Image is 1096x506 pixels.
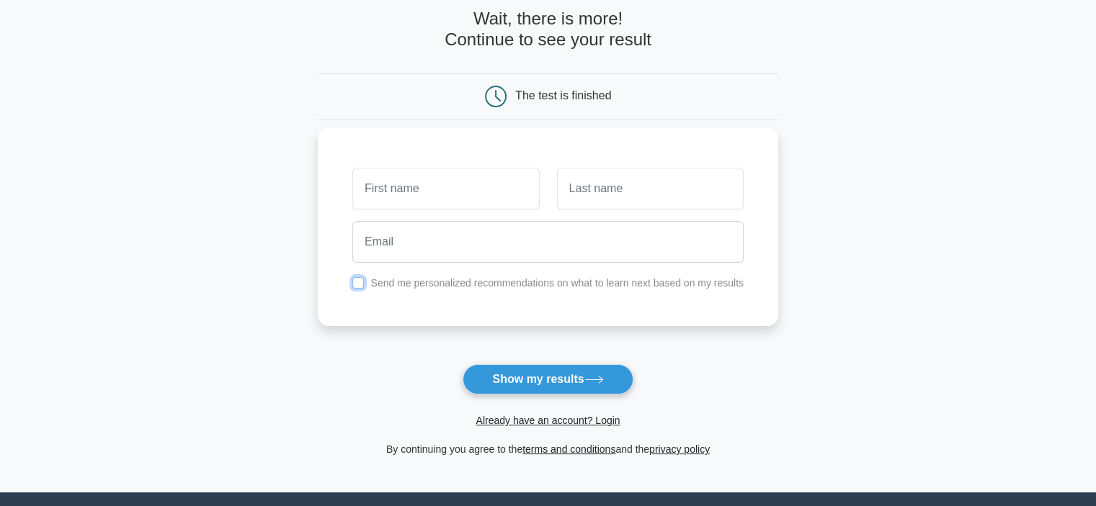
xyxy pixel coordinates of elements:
a: terms and conditions [522,443,615,455]
input: Last name [557,168,744,209]
h4: Wait, there is more! Continue to see your result [318,9,778,50]
div: By continuing you agree to the and the [309,441,787,458]
input: Email [352,221,744,263]
a: privacy policy [649,443,710,455]
button: Show my results [463,364,633,394]
label: Send me personalized recommendations on what to learn next based on my results [370,277,744,289]
input: First name [352,168,539,209]
div: The test is finished [515,89,611,101]
a: Already have an account? Login [476,415,620,426]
